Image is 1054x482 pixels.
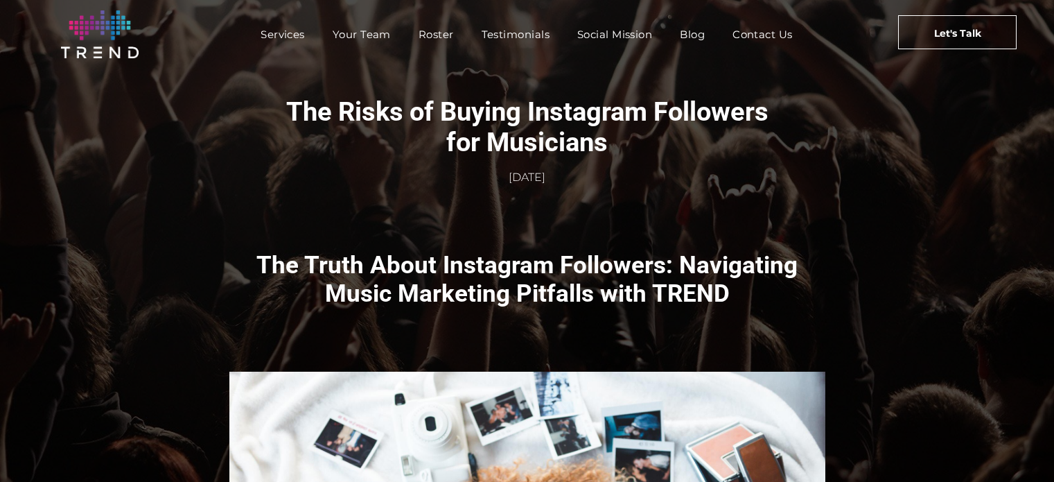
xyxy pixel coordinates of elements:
div: [DATE] [270,169,785,185]
span: Let's Talk [934,16,981,51]
a: Roster [405,24,468,44]
a: Let's Talk [898,15,1017,49]
a: Contact Us [719,24,807,44]
div: The Truth About Instagram Followers: Navigating Music Marketing Pitfalls with TREND [229,251,825,308]
a: Services [247,24,319,44]
h3: The Risks of Buying Instagram Followers for Musicians [270,95,785,159]
img: logo [61,10,139,58]
a: Testimonials [468,24,563,44]
a: Blog [666,24,719,44]
a: Social Mission [563,24,666,44]
a: Your Team [319,24,405,44]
